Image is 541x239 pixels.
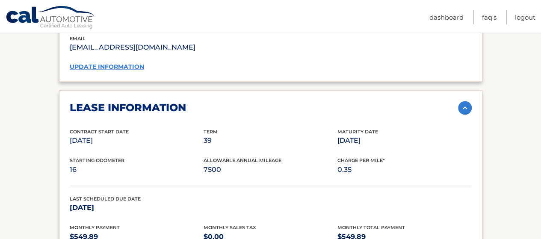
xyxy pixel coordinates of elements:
[70,157,124,163] span: Starting Odometer
[70,129,129,135] span: Contract Start Date
[204,129,218,135] span: Term
[70,195,141,201] span: Last Scheduled Due Date
[515,10,535,24] a: Logout
[70,201,204,213] p: [DATE]
[337,129,378,135] span: Maturity Date
[204,164,337,176] p: 7500
[70,164,204,176] p: 16
[482,10,497,24] a: FAQ's
[70,135,204,147] p: [DATE]
[70,101,186,114] h2: lease information
[337,164,471,176] p: 0.35
[337,135,471,147] p: [DATE]
[458,101,472,115] img: accordion-active.svg
[70,224,120,230] span: Monthly Payment
[429,10,464,24] a: Dashboard
[204,224,256,230] span: Monthly Sales Tax
[70,41,271,53] p: [EMAIL_ADDRESS][DOMAIN_NAME]
[337,224,405,230] span: Monthly Total Payment
[204,157,281,163] span: Allowable Annual Mileage
[204,135,337,147] p: 39
[70,35,86,41] span: email
[6,6,95,30] a: Cal Automotive
[70,63,144,71] a: update information
[337,157,385,163] span: Charge Per Mile*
